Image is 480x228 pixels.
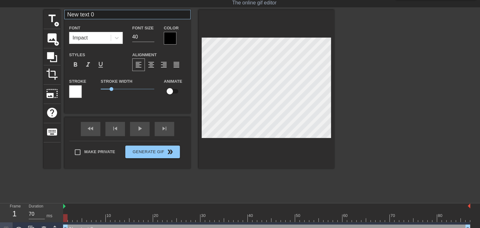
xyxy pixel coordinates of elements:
span: format_align_center [147,61,155,69]
div: 60 [343,213,349,219]
span: keyboard [46,126,58,138]
div: 40 [248,213,254,219]
label: Font Size [132,25,154,31]
span: fast_rewind [87,125,94,132]
span: skip_next [161,125,168,132]
div: 20 [154,213,159,219]
span: double_arrow [166,148,174,156]
div: Frame [5,203,24,222]
label: Font [69,25,80,31]
span: Make Private [84,149,115,155]
img: bound-end.png [468,203,470,208]
span: crop [46,68,58,80]
div: ms [46,213,52,219]
span: format_bold [72,61,79,69]
span: Generate Gif [128,148,177,156]
span: add_circle [54,21,59,27]
div: 80 [438,213,443,219]
label: Alignment [132,52,157,58]
button: Generate Gif [125,146,180,158]
span: format_align_right [160,61,168,69]
span: add_circle [54,41,59,46]
label: Duration [29,205,43,208]
span: play_arrow [136,125,144,132]
span: title [46,13,58,25]
span: format_italic [84,61,92,69]
span: photo_size_select_large [46,87,58,99]
label: Styles [69,52,85,58]
label: Stroke Width [101,78,132,85]
label: Color [164,25,179,31]
span: help [46,107,58,119]
span: skip_previous [111,125,119,132]
label: Animate [164,78,182,85]
span: image [46,32,58,44]
span: format_align_justify [173,61,180,69]
span: format_underline [97,61,104,69]
div: 10 [106,213,112,219]
div: 30 [201,213,207,219]
label: Stroke [69,78,86,85]
div: 50 [296,213,301,219]
div: 70 [390,213,396,219]
div: Impact [73,34,88,42]
div: 1 [10,208,19,219]
span: format_align_left [135,61,142,69]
